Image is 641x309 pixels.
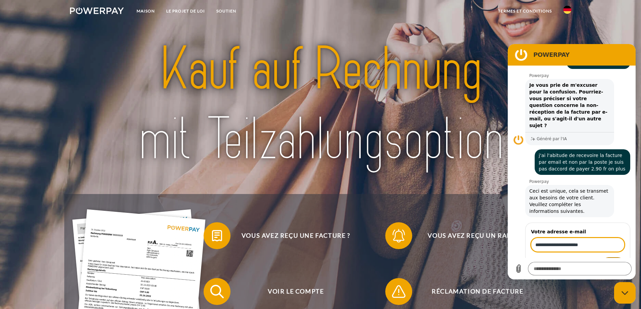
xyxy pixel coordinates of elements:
img: logo-powerpay-white.svg [70,7,124,14]
img: qb_warning.svg [390,283,407,300]
font: Réclamation de facture [432,287,523,295]
img: title-powerpay_de.svg [95,31,546,178]
a: termes et conditions [492,5,558,17]
button: Réclamation de facture [385,278,560,305]
img: qb_bell.svg [390,227,407,244]
button: Vous avez reçu un rappel ? [385,222,560,249]
button: Vous avez reçu une facture ? [204,222,379,249]
iframe: Fenêtre de message [508,44,636,279]
a: LE PROJET DE LOI [161,5,211,17]
font: Voir le compte [268,287,324,295]
iframe: Bouton de lancement de la fenêtre de messagerie, conversation en cours [614,282,636,304]
a: Maison [131,5,161,17]
img: qb_bill.svg [209,227,225,244]
font: Vous avez reçu une facture ? [242,232,350,239]
img: qb_search.svg [209,283,225,300]
font: LE PROJET DE LOI [166,8,205,13]
font: termes et conditions [498,8,552,13]
font: Vous avez reçu un rappel ? [428,232,527,239]
font: SOUTIEN [216,8,236,13]
img: de [563,6,571,14]
a: SOUTIEN [211,5,242,17]
button: Voir le compte [204,278,379,305]
font: Maison [137,8,155,13]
